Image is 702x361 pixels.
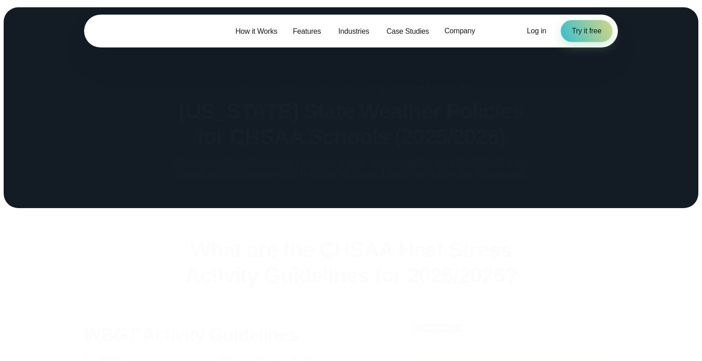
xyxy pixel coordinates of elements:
[561,20,612,42] a: Try it free
[527,27,546,35] span: Log in
[527,26,546,37] a: Log in
[235,26,277,37] span: How it Works
[444,26,475,37] span: Company
[572,26,601,37] span: Try it free
[293,26,321,37] span: Features
[379,22,437,41] a: Case Studies
[228,22,285,41] a: How it Works
[338,26,369,37] span: Industries
[387,26,429,37] span: Case Studies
